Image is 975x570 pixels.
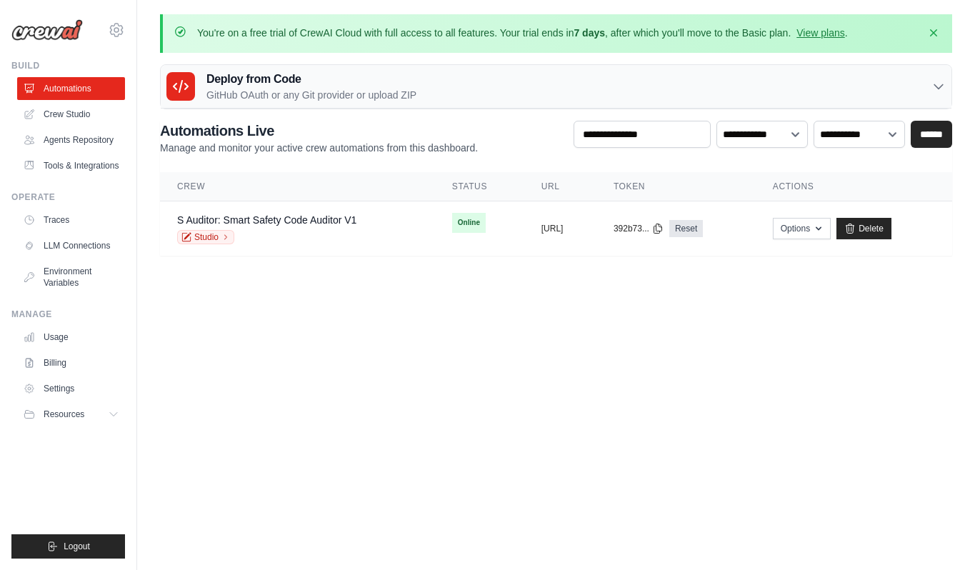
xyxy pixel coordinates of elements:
[44,409,84,420] span: Resources
[11,19,83,41] img: Logo
[17,260,125,294] a: Environment Variables
[11,60,125,71] div: Build
[177,230,234,244] a: Studio
[177,214,356,226] a: S Auditor: Smart Safety Code Auditor V1
[64,541,90,552] span: Logout
[17,77,125,100] a: Automations
[17,154,125,177] a: Tools & Integrations
[836,218,891,239] a: Delete
[160,172,435,201] th: Crew
[160,141,478,155] p: Manage and monitor your active crew automations from this dashboard.
[206,71,416,88] h3: Deploy from Code
[614,223,664,234] button: 392b73...
[11,191,125,203] div: Operate
[596,172,756,201] th: Token
[11,309,125,320] div: Manage
[669,220,703,237] a: Reset
[160,121,478,141] h2: Automations Live
[17,234,125,257] a: LLM Connections
[197,26,848,40] p: You're on a free trial of CrewAI Cloud with full access to all features. Your trial ends in , aft...
[524,172,596,201] th: URL
[17,377,125,400] a: Settings
[11,534,125,559] button: Logout
[17,351,125,374] a: Billing
[452,213,486,233] span: Online
[796,27,844,39] a: View plans
[17,129,125,151] a: Agents Repository
[435,172,524,201] th: Status
[206,88,416,102] p: GitHub OAuth or any Git provider or upload ZIP
[17,326,125,349] a: Usage
[17,403,125,426] button: Resources
[773,218,831,239] button: Options
[17,103,125,126] a: Crew Studio
[17,209,125,231] a: Traces
[574,27,605,39] strong: 7 days
[756,172,952,201] th: Actions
